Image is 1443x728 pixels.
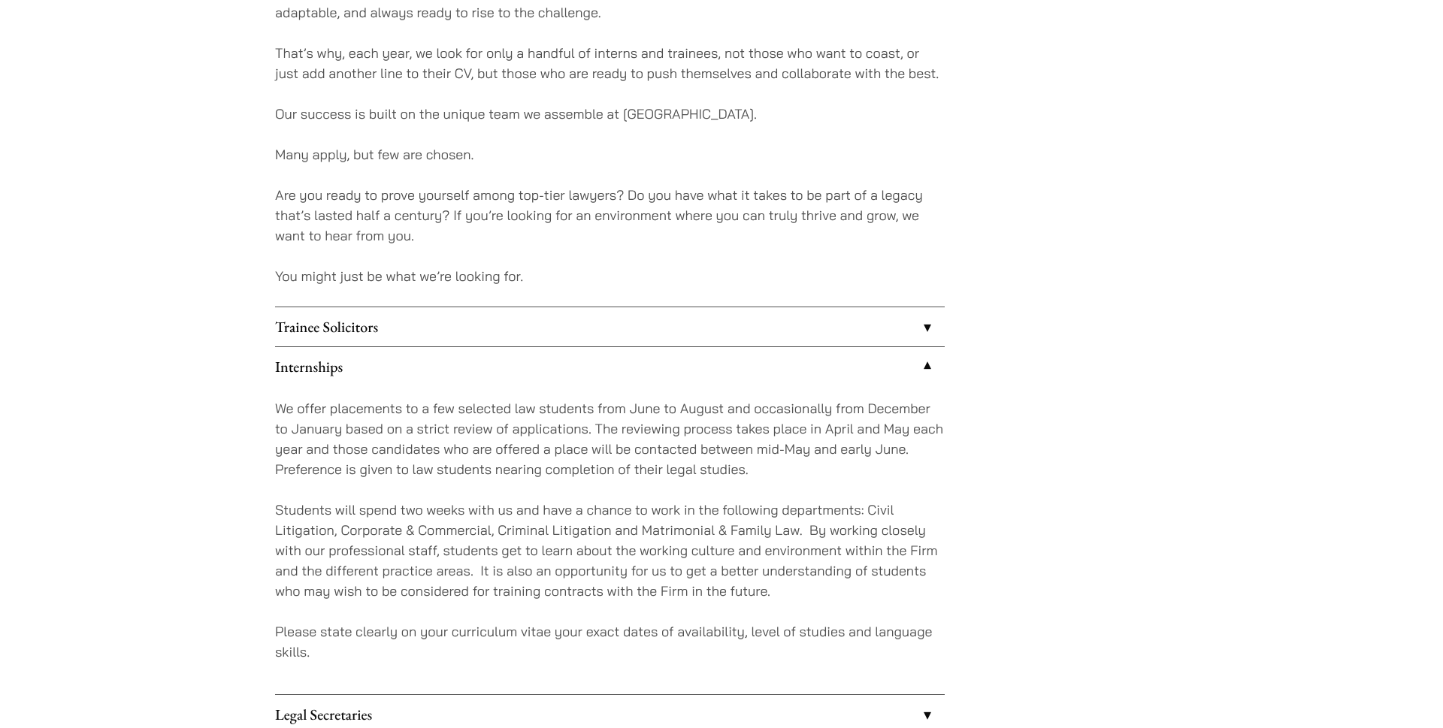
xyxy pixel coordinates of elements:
div: Internships [275,386,945,694]
p: Are you ready to prove yourself among top-tier lawyers? Do you have what it takes to be part of a... [275,185,945,246]
p: That’s why, each year, we look for only a handful of interns and trainees, not those who want to ... [275,43,945,83]
p: Please state clearly on your curriculum vitae your exact dates of availability, level of studies ... [275,621,945,662]
p: Many apply, but few are chosen. [275,144,945,165]
a: Trainee Solicitors [275,307,945,346]
a: Internships [275,347,945,386]
p: Students will spend two weeks with us and have a chance to work in the following departments: Civ... [275,500,945,601]
p: Our success is built on the unique team we assemble at [GEOGRAPHIC_DATA]. [275,104,945,124]
p: You might just be what we’re looking for. [275,266,945,286]
p: We offer placements to a few selected law students from June to August and occasionally from Dece... [275,398,945,479]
